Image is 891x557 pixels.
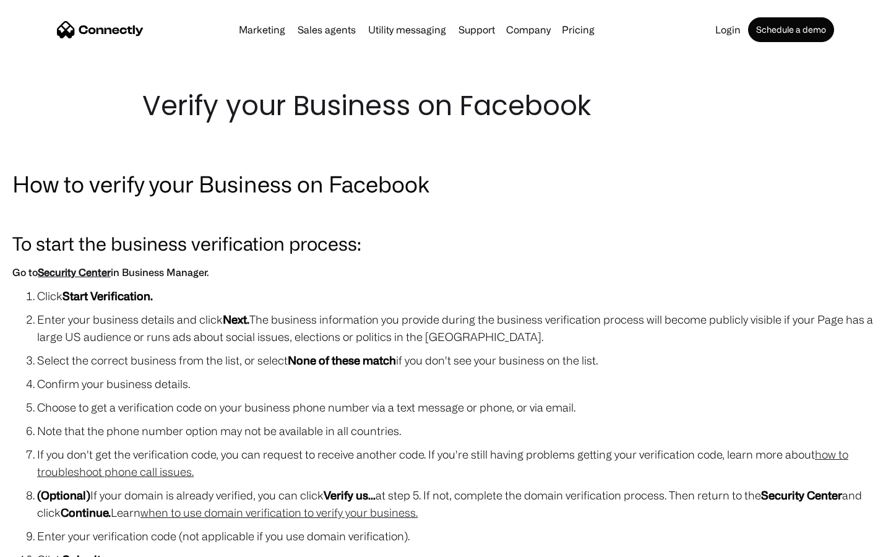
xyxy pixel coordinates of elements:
strong: Security Center [761,489,842,501]
h1: Verify your Business on Facebook [142,87,749,125]
a: Sales agents [293,25,361,35]
strong: Continue. [61,506,111,519]
strong: None of these match [288,354,396,366]
a: when to use domain verification to verify your business. [140,506,418,519]
a: Login [710,25,746,35]
ul: Language list [25,535,74,553]
li: Confirm your business details. [37,375,879,392]
li: Select the correct business from the list, or select if you don't see your business on the list. [37,352,879,369]
li: Enter your verification code (not applicable if you use domain verification). [37,527,879,545]
a: Support [454,25,500,35]
div: Company [506,21,551,38]
li: Choose to get a verification code on your business phone number via a text message or phone, or v... [37,399,879,416]
li: If your domain is already verified, you can click at step 5. If not, complete the domain verifica... [37,486,879,521]
strong: Start Verification. [62,290,153,302]
a: Security Center [38,267,111,278]
a: Marketing [234,25,290,35]
li: Click [37,287,879,304]
a: Schedule a demo [748,17,834,42]
h3: To start the business verification process: [12,229,879,257]
strong: (Optional) [37,489,90,501]
a: Pricing [557,25,600,35]
h2: How to verify your Business on Facebook [12,168,879,199]
li: Enter your business details and click The business information you provide during the business ve... [37,311,879,345]
a: Utility messaging [363,25,451,35]
li: If you don't get the verification code, you can request to receive another code. If you're still ... [37,446,879,480]
strong: Next. [223,313,249,326]
aside: Language selected: English [12,535,74,553]
li: Note that the phone number option may not be available in all countries. [37,422,879,439]
strong: Verify us... [324,489,376,501]
h6: Go to in Business Manager. [12,264,879,281]
p: ‍ [12,205,879,223]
